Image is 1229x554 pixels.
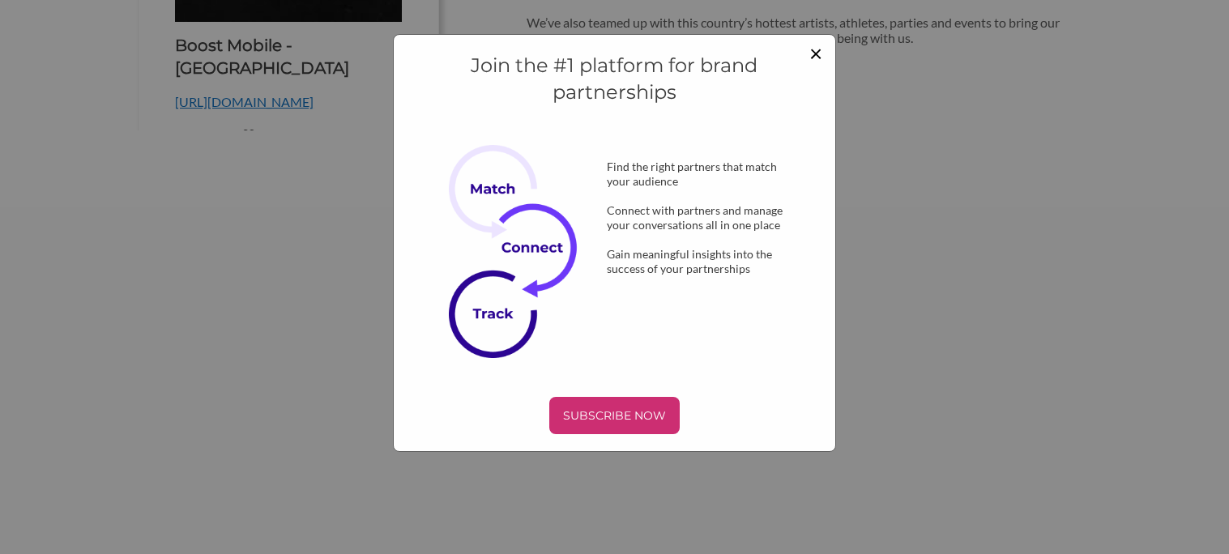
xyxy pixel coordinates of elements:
[556,403,673,428] p: SUBSCRIBE NOW
[411,52,818,106] h4: Join the #1 platform for brand partnerships
[411,397,818,434] a: SUBSCRIBE NOW
[581,160,818,189] div: Find the right partners that match your audience
[449,145,594,358] img: Subscribe Now Image
[581,247,818,276] div: Gain meaningful insights into the success of your partnerships
[581,203,818,232] div: Connect with partners and manage your conversations all in one place
[809,39,822,66] span: ×
[809,41,822,64] button: Close modal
